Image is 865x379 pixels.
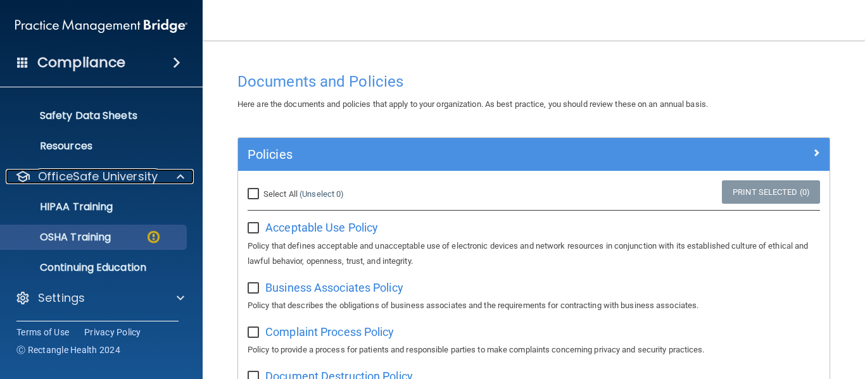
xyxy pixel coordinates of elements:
p: OSHA Training [8,231,111,244]
span: Ⓒ Rectangle Health 2024 [16,344,120,356]
p: Policy that describes the obligations of business associates and the requirements for contracting... [248,298,820,313]
span: Here are the documents and policies that apply to your organization. As best practice, you should... [237,99,708,109]
a: (Unselect 0) [300,189,344,199]
input: Select All (Unselect 0) [248,189,262,199]
span: Acceptable Use Policy [265,221,378,234]
p: Safety Data Sheets [8,109,181,122]
p: Resources [8,140,181,152]
span: Complaint Process Policy [265,325,394,339]
p: OfficeSafe University [38,169,158,184]
p: HIPAA Training [8,201,113,213]
a: Settings [15,290,184,306]
h4: Documents and Policies [237,73,830,90]
a: OfficeSafe University [15,169,184,184]
img: PMB logo [15,13,187,39]
p: Policy that defines acceptable and unacceptable use of electronic devices and network resources i... [248,239,820,269]
p: Continuing Education [8,261,181,274]
img: warning-circle.0cc9ac19.png [146,229,161,245]
h4: Compliance [37,54,125,71]
p: Settings [38,290,85,306]
a: Print Selected (0) [722,180,820,204]
span: Select All [263,189,298,199]
a: Privacy Policy [84,326,141,339]
a: Policies [248,144,820,165]
h5: Policies [248,147,672,161]
a: Terms of Use [16,326,69,339]
p: Policy to provide a process for patients and responsible parties to make complaints concerning pr... [248,342,820,357]
span: Business Associates Policy [265,281,403,294]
